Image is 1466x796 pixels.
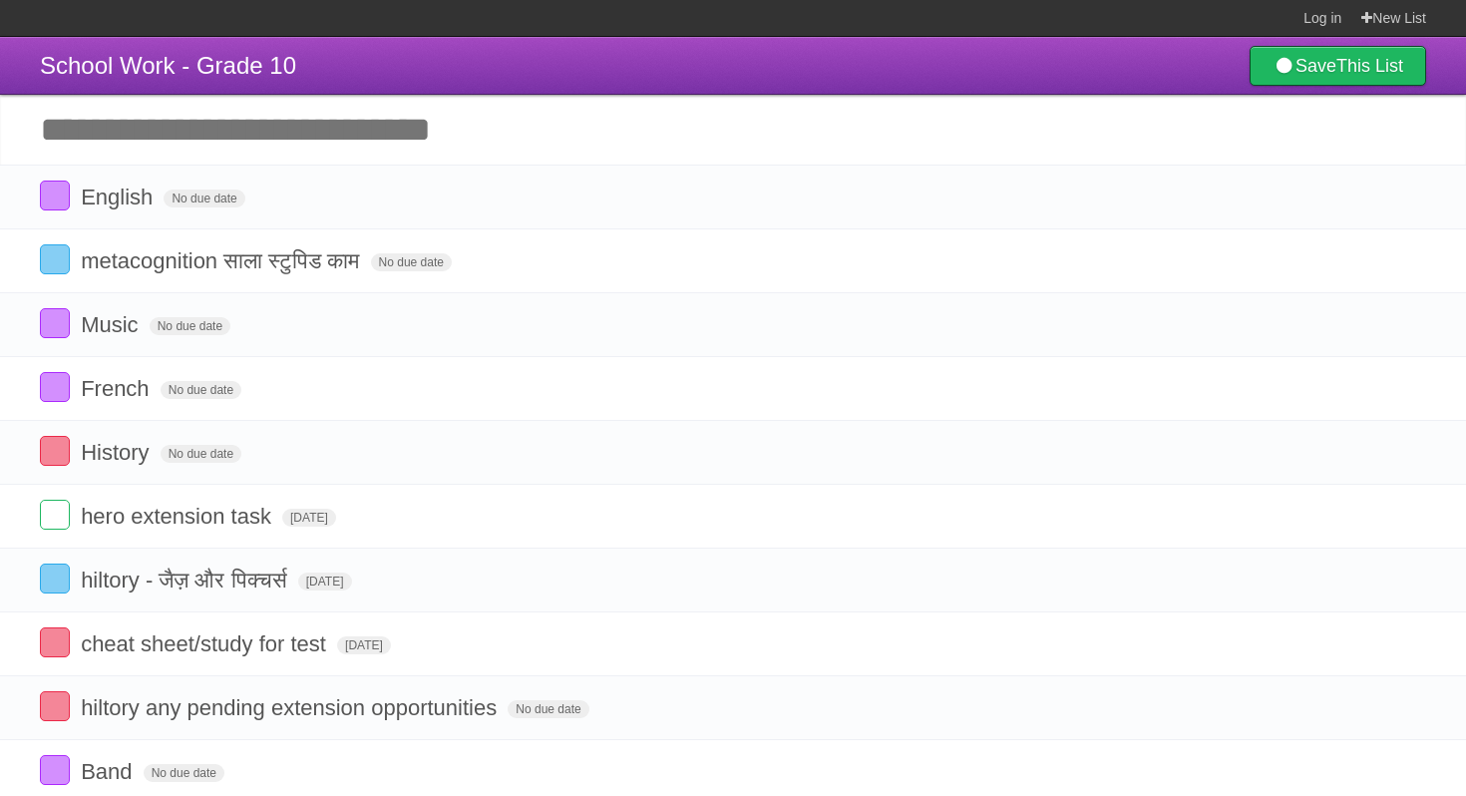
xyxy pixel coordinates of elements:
label: Done [40,755,70,785]
span: Music [81,312,143,337]
label: Done [40,564,70,594]
span: No due date [161,381,241,399]
span: School Work - Grade 10 [40,52,296,79]
span: English [81,185,158,209]
label: Done [40,308,70,338]
span: History [81,440,154,465]
b: This List [1336,56,1403,76]
span: hero extension task [81,504,276,529]
span: No due date [144,764,224,782]
span: No due date [371,253,452,271]
span: [DATE] [298,573,352,591]
label: Done [40,627,70,657]
label: Done [40,372,70,402]
span: hiltory - जैज़ और पिक्चर्स [81,568,291,593]
span: French [81,376,154,401]
span: metacognition साला स्टुपिड काम [81,248,364,273]
span: [DATE] [337,636,391,654]
span: Band [81,759,137,784]
label: Done [40,244,70,274]
span: No due date [508,700,588,718]
label: Done [40,436,70,466]
span: cheat sheet/study for test [81,631,331,656]
span: No due date [161,445,241,463]
span: No due date [164,190,244,207]
span: No due date [150,317,230,335]
span: [DATE] [282,509,336,527]
span: hiltory any pending extension opportunities [81,695,502,720]
label: Done [40,500,70,530]
label: Done [40,691,70,721]
a: SaveThis List [1250,46,1426,86]
label: Done [40,181,70,210]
